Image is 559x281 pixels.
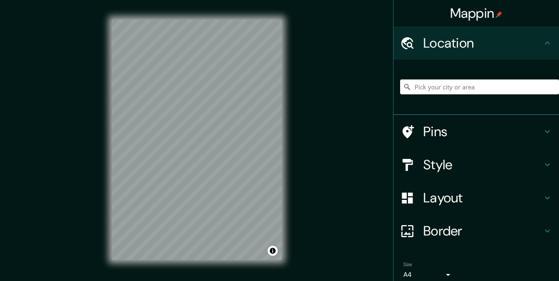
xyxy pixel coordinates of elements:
[423,35,542,51] h4: Location
[393,115,559,148] div: Pins
[400,79,559,94] input: Pick your city or area
[423,123,542,140] h4: Pins
[393,26,559,60] div: Location
[393,214,559,247] div: Border
[423,223,542,239] h4: Border
[423,190,542,206] h4: Layout
[450,5,503,22] h4: Mappin
[423,156,542,173] h4: Style
[112,19,282,260] canvas: Map
[393,148,559,181] div: Style
[496,11,502,18] img: pin-icon.png
[403,261,412,268] label: Size
[393,181,559,214] div: Layout
[268,246,278,256] button: Toggle attribution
